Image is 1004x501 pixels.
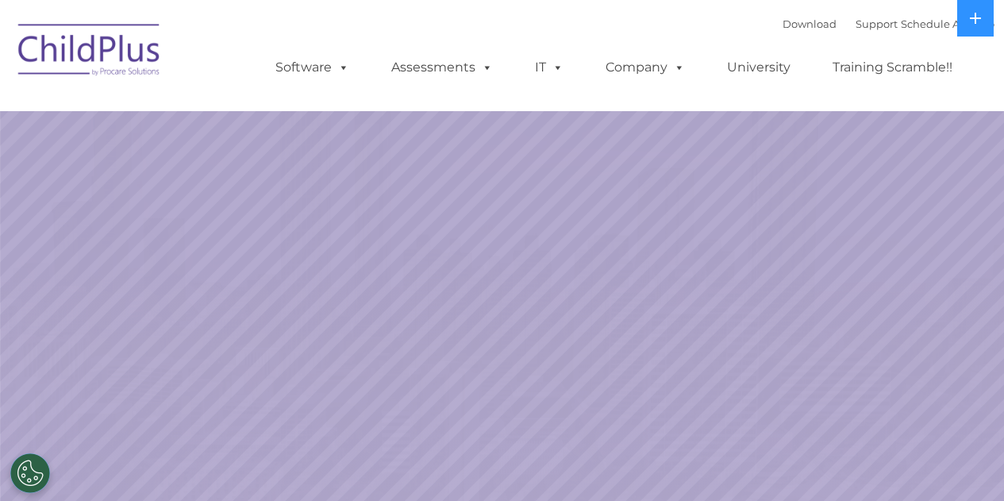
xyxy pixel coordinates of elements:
[260,52,365,83] a: Software
[682,299,852,344] a: Learn More
[10,13,169,92] img: ChildPlus by Procare Solutions
[856,17,898,30] a: Support
[711,52,806,83] a: University
[783,17,837,30] a: Download
[10,453,50,493] button: Cookies Settings
[817,52,968,83] a: Training Scramble!!
[783,17,994,30] font: |
[375,52,509,83] a: Assessments
[519,52,579,83] a: IT
[590,52,701,83] a: Company
[901,17,994,30] a: Schedule A Demo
